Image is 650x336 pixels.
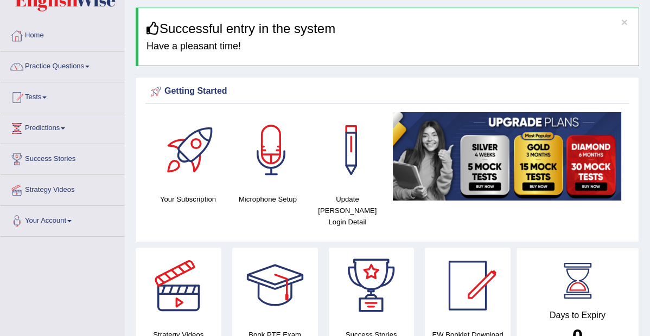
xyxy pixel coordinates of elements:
[154,193,222,205] h4: Your Subscription
[1,144,124,171] a: Success Stories
[146,41,630,52] h4: Have a pleasant time!
[621,16,628,28] button: ×
[146,22,630,36] h3: Successful entry in the system
[1,21,124,48] a: Home
[1,175,124,202] a: Strategy Videos
[1,51,124,79] a: Practice Questions
[313,193,382,228] h4: Update [PERSON_NAME] Login Detail
[393,112,621,201] img: small5.jpg
[233,193,302,205] h4: Microphone Setup
[528,311,627,320] h4: Days to Expiry
[1,206,124,233] a: Your Account
[1,82,124,109] a: Tests
[148,83,627,100] div: Getting Started
[1,113,124,140] a: Predictions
